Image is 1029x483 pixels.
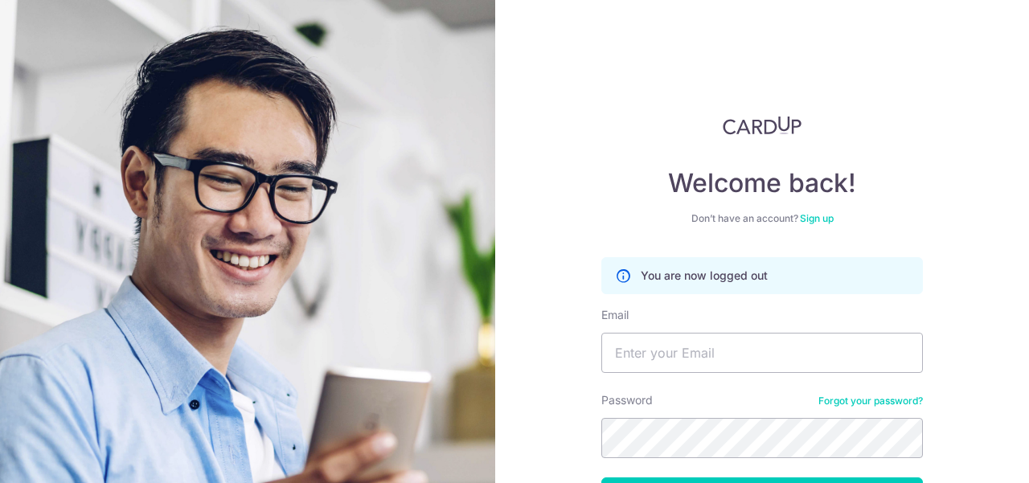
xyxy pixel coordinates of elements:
a: Sign up [800,212,834,224]
label: Password [601,392,653,408]
p: You are now logged out [641,268,768,284]
img: CardUp Logo [723,116,801,135]
label: Email [601,307,629,323]
a: Forgot your password? [818,395,923,407]
input: Enter your Email [601,333,923,373]
div: Don’t have an account? [601,212,923,225]
h4: Welcome back! [601,167,923,199]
